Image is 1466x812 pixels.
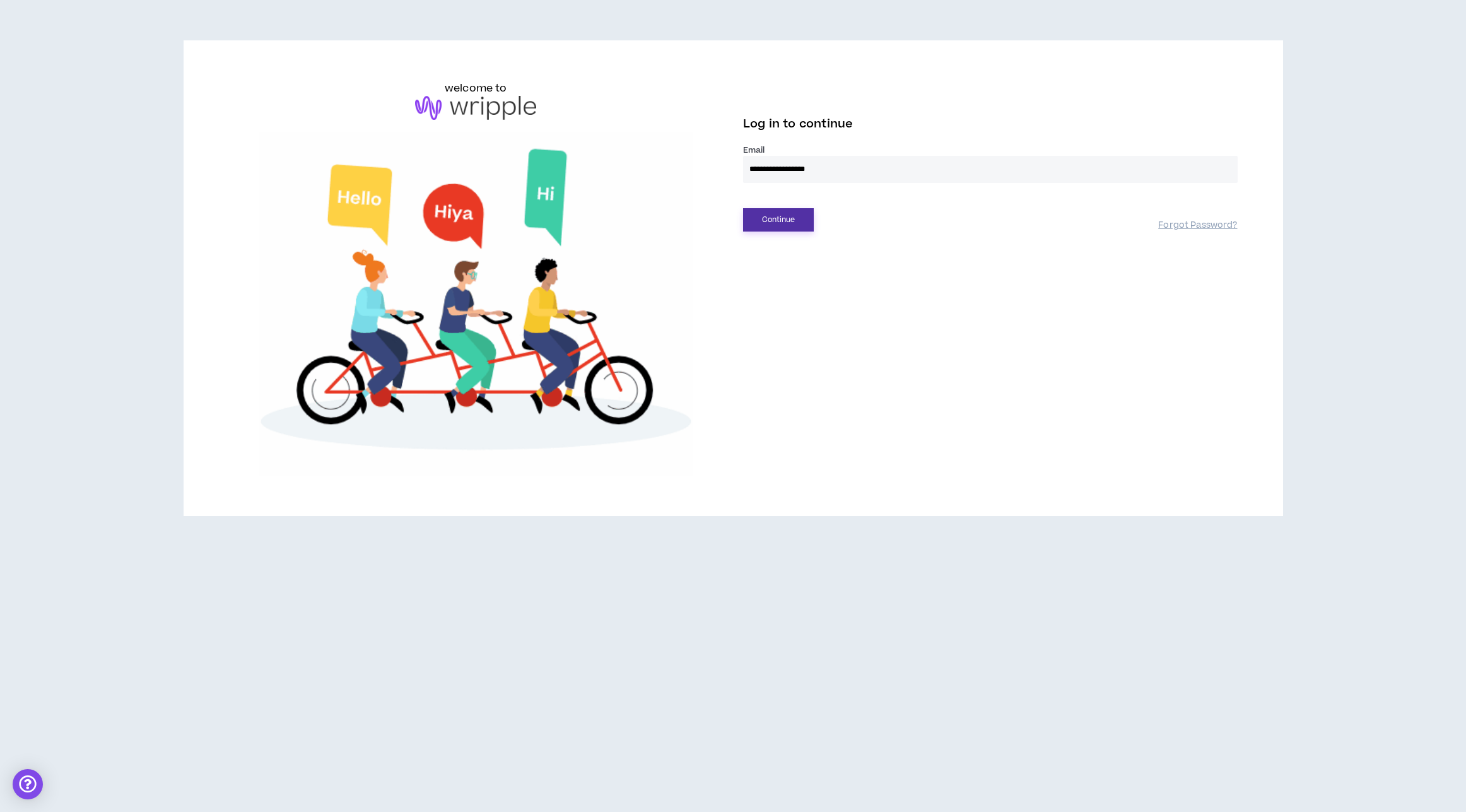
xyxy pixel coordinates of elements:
a: Forgot Password? [1158,220,1237,232]
label: Email [743,144,1238,156]
h6: welcome to [445,81,507,96]
img: logo-brand.png [415,96,536,120]
span: Log in to continue [743,116,853,132]
img: Welcome to Wripple [229,132,724,476]
div: Open Intercom Messenger [13,769,43,799]
button: Continue [743,208,814,232]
